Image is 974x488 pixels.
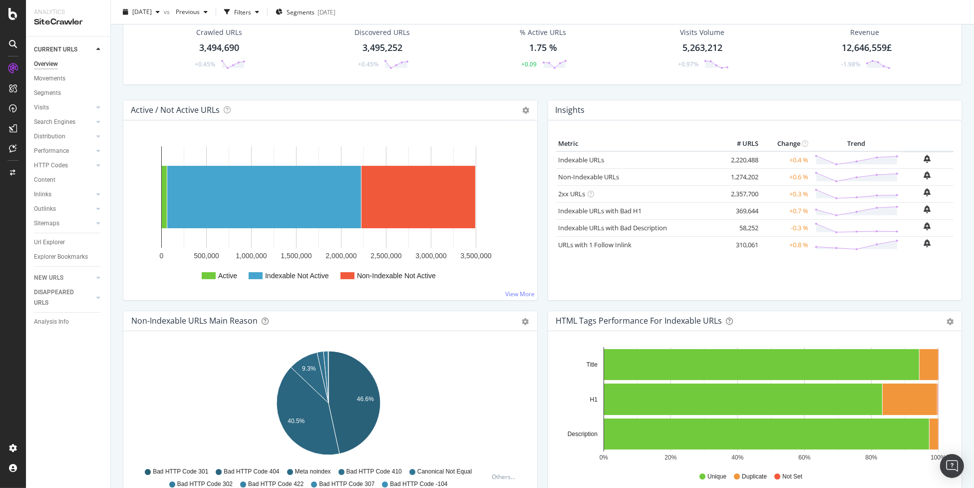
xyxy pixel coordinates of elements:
button: Segments[DATE] [272,4,339,20]
span: Previous [172,7,200,16]
div: gear [522,318,529,325]
span: Unique [707,473,726,481]
a: Movements [34,73,103,84]
div: Inlinks [34,189,51,200]
div: HTML Tags Performance for Indexable URLs [556,316,722,326]
a: Overview [34,59,103,69]
text: 60% [798,454,810,461]
div: CURRENT URLS [34,44,77,55]
div: Search Engines [34,117,75,127]
a: NEW URLS [34,273,93,283]
div: +0.45% [358,60,379,68]
div: [DATE] [318,7,335,16]
span: Meta noindex [295,468,331,476]
div: bell-plus [924,205,931,213]
a: Indexable URLs with Bad Description [559,223,667,232]
td: +0.8 % [761,236,811,253]
div: Discovered URLs [355,27,410,37]
svg: A chart. [131,136,525,292]
a: DISAPPEARED URLS [34,287,93,308]
div: Performance [34,146,69,156]
text: 2,000,000 [325,252,356,260]
th: Metric [556,136,721,151]
text: Description [567,431,597,438]
div: NEW URLS [34,273,63,283]
th: # URLS [721,136,761,151]
span: Bad HTTP Code 301 [153,468,208,476]
a: URLs with 1 Follow Inlink [559,240,632,249]
div: Url Explorer [34,237,65,248]
a: Content [34,175,103,185]
div: Analysis Info [34,317,69,327]
text: 40.5% [288,418,305,425]
a: Segments [34,88,103,98]
div: % Active URLs [520,27,567,37]
a: Non-Indexable URLs [559,172,620,181]
button: [DATE] [119,4,164,20]
a: Indexable URLs with Bad H1 [559,206,642,215]
div: 1.75 % [529,41,557,54]
text: 3,500,000 [460,252,491,260]
div: SiteCrawler [34,16,102,28]
span: 2025 Aug. 12th [132,7,152,16]
svg: A chart. [556,347,950,463]
a: Sitemaps [34,218,93,229]
a: Performance [34,146,93,156]
a: Distribution [34,131,93,142]
div: Movements [34,73,65,84]
div: Crawled URLs [196,27,242,37]
div: Others... [492,473,520,481]
div: +0.45% [195,60,216,68]
text: 9.3% [302,365,316,372]
div: 3,494,690 [199,41,239,54]
a: View More [506,290,535,298]
span: vs [164,7,172,16]
a: CURRENT URLS [34,44,93,55]
td: +0.4 % [761,151,811,169]
button: Filters [220,4,263,20]
div: 3,495,252 [362,41,402,54]
span: Canonical Not Equal [417,468,472,476]
a: Outlinks [34,204,93,214]
td: +0.3 % [761,185,811,202]
a: Visits [34,102,93,113]
text: 100% [931,454,946,461]
div: -1.98% [842,60,861,68]
div: Visits Volume [680,27,725,37]
text: H1 [590,396,598,403]
span: Duplicate [742,473,767,481]
div: A chart. [131,347,525,463]
text: Indexable Not Active [265,272,329,280]
td: 58,252 [721,219,761,236]
div: DISAPPEARED URLS [34,287,84,308]
a: Analysis Info [34,317,103,327]
span: Not Set [782,473,802,481]
a: Search Engines [34,117,93,127]
div: Analytics [34,8,102,16]
div: bell-plus [924,222,931,230]
span: Segments [287,7,315,16]
span: 12,646,559£ [842,41,892,53]
span: Bad HTTP Code 404 [224,468,279,476]
div: Content [34,175,55,185]
text: 1,500,000 [281,252,312,260]
div: Overview [34,59,58,69]
text: Non-Indexable Not Active [357,272,436,280]
text: 40% [731,454,743,461]
span: Bad HTTP Code 410 [346,468,402,476]
th: Change [761,136,811,151]
td: 369,644 [721,202,761,219]
div: 5,263,212 [682,41,722,54]
td: -0.3 % [761,219,811,236]
div: +0.97% [678,60,699,68]
td: 1,274,202 [721,168,761,185]
text: 0% [599,454,608,461]
i: Options [523,107,530,114]
text: 20% [664,454,676,461]
th: Trend [811,136,901,151]
div: gear [947,318,954,325]
text: 500,000 [194,252,219,260]
a: 2xx URLs [559,189,586,198]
